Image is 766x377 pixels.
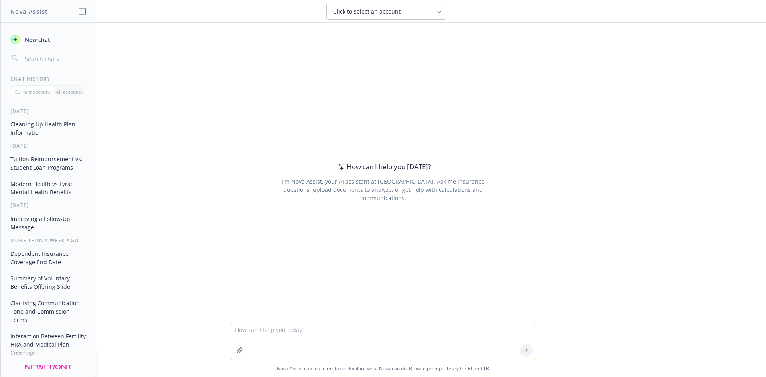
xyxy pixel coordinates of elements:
h1: Nova Assist [10,7,48,16]
div: More than a week ago [1,237,96,244]
button: Click to select an account [326,4,446,20]
span: New chat [23,36,50,44]
span: Click to select an account [333,8,401,16]
span: Nova Assist can make mistakes. Explore what Nova can do: Browse prompt library for and [4,360,762,377]
a: BI [468,365,472,372]
button: Modern Health vs Lyra: Mental Health Benefits [7,177,90,199]
div: How can I help you [DATE]? [336,162,431,172]
div: I'm Nova Assist, your AI assistant at [GEOGRAPHIC_DATA]. Ask me insurance questions, upload docum... [270,177,495,202]
button: Cleaning Up Health Plan Information [7,118,90,139]
div: [DATE] [1,108,96,114]
div: [DATE] [1,142,96,149]
button: Summary of Voluntary Benefits Offering Slide [7,272,90,293]
a: TR [483,365,489,372]
button: Interaction Between Fertility HRA and Medical Plan Coverage [7,330,90,359]
button: Dependent Insurance Coverage End Date [7,247,90,268]
div: [DATE] [1,202,96,209]
button: Clarifying Communication Tone and Commission Terms [7,296,90,326]
div: Chat History [1,75,96,82]
button: New chat [7,32,90,47]
input: Search chats [23,53,87,64]
p: All accounts [56,89,83,95]
p: Current account [14,89,50,95]
button: Tuition Reimbursement vs. Student Loan Programs [7,152,90,174]
button: Improving a Follow-Up Message [7,212,90,234]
